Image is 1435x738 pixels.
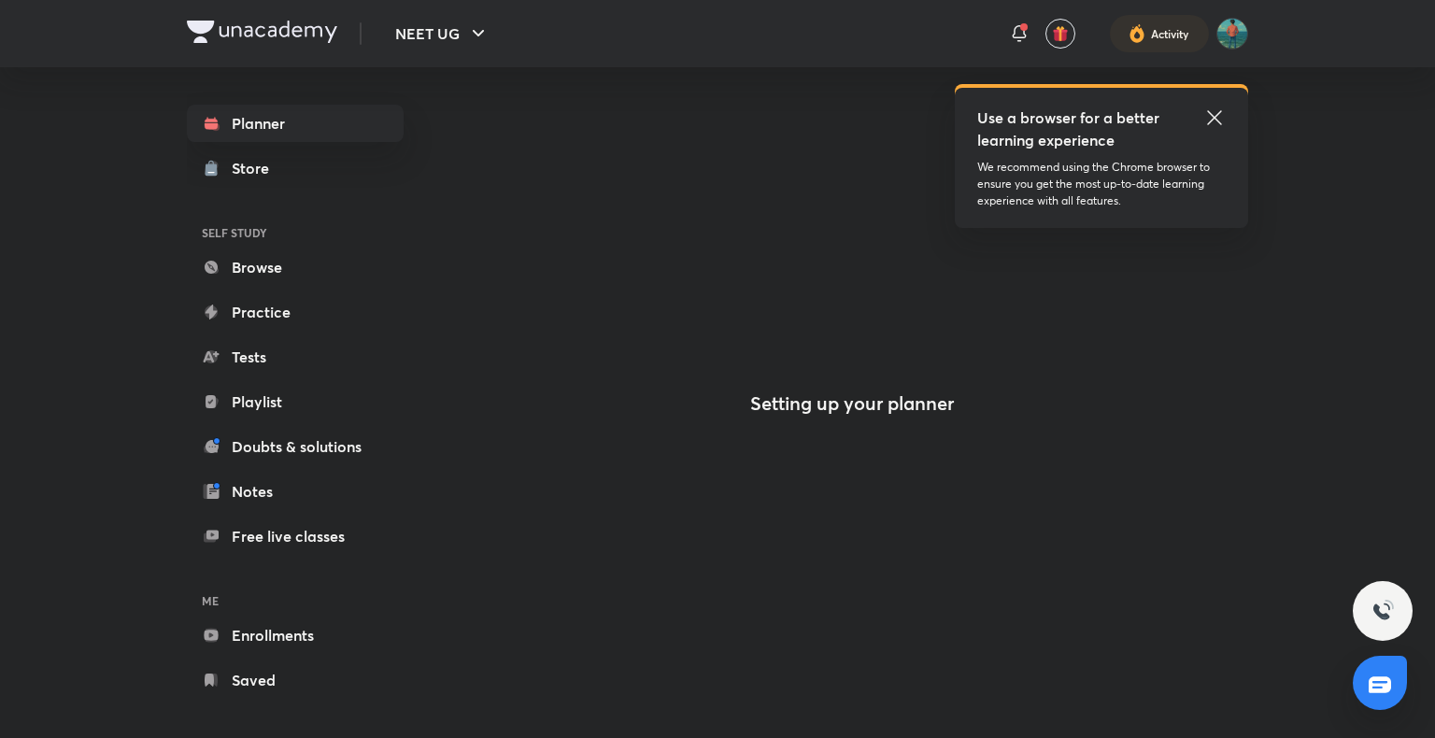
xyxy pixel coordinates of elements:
a: Tests [187,338,404,376]
a: Playlist [187,383,404,420]
h5: Use a browser for a better learning experience [977,106,1163,151]
img: ttu [1371,600,1394,622]
a: Doubts & solutions [187,428,404,465]
h6: ME [187,585,404,617]
a: Free live classes [187,518,404,555]
button: NEET UG [384,15,501,52]
h6: SELF STUDY [187,217,404,248]
p: We recommend using the Chrome browser to ensure you get the most up-to-date learning experience w... [977,159,1226,209]
a: Company Logo [187,21,337,48]
a: Practice [187,293,404,331]
a: Store [187,149,404,187]
a: Saved [187,661,404,699]
img: Abhay [1216,18,1248,50]
img: avatar [1052,25,1069,42]
a: Enrollments [187,617,404,654]
a: Planner [187,105,404,142]
a: Browse [187,248,404,286]
div: Store [232,157,280,179]
button: avatar [1045,19,1075,49]
a: Notes [187,473,404,510]
img: Company Logo [187,21,337,43]
h4: Setting up your planner [750,392,954,415]
img: activity [1129,22,1145,45]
